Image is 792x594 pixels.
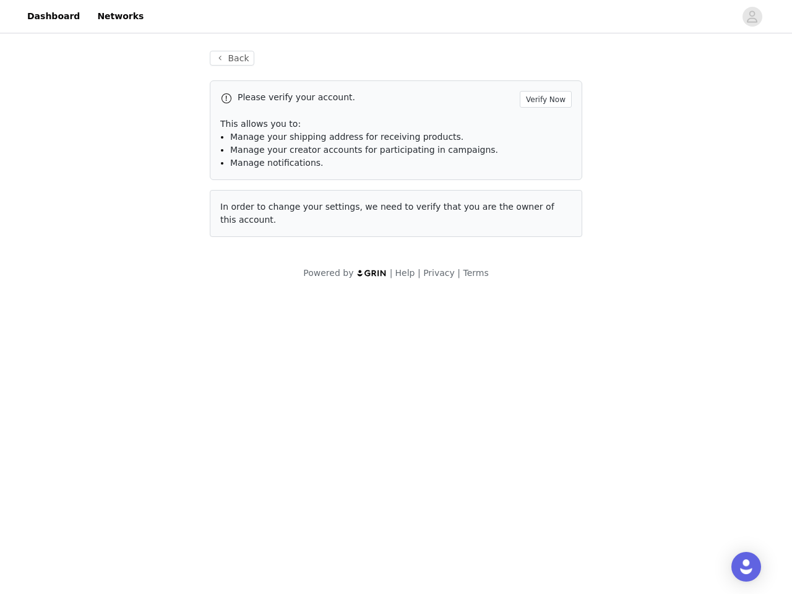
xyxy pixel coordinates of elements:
a: Privacy [423,268,455,278]
p: Please verify your account. [238,91,515,104]
a: Terms [463,268,488,278]
span: | [418,268,421,278]
span: | [390,268,393,278]
span: Manage notifications. [230,158,324,168]
p: This allows you to: [220,118,572,131]
span: Manage your creator accounts for participating in campaigns. [230,145,498,155]
span: Manage your shipping address for receiving products. [230,132,463,142]
img: logo [356,269,387,277]
button: Verify Now [520,91,572,108]
span: | [457,268,460,278]
a: Help [395,268,415,278]
div: Open Intercom Messenger [731,552,761,582]
a: Dashboard [20,2,87,30]
div: avatar [746,7,758,27]
button: Back [210,51,254,66]
span: In order to change your settings, we need to verify that you are the owner of this account. [220,202,554,225]
span: Powered by [303,268,353,278]
a: Networks [90,2,151,30]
